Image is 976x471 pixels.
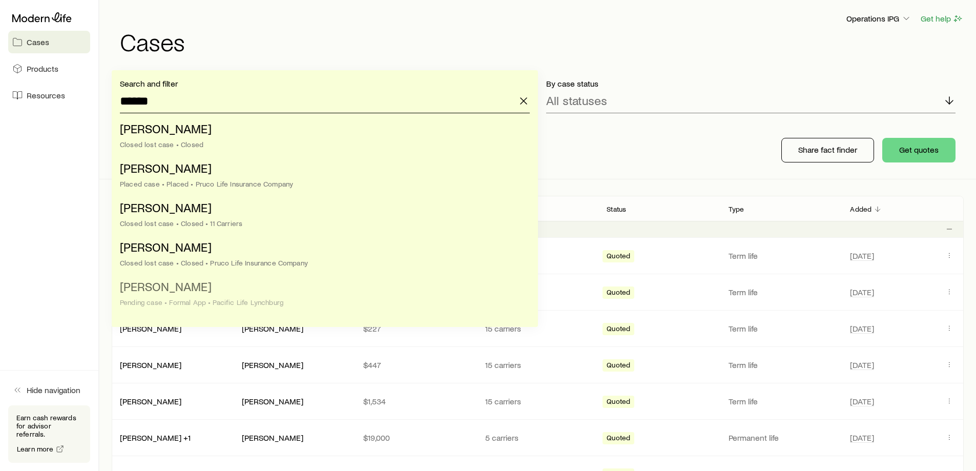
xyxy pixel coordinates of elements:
button: Operations IPG [846,13,912,25]
p: Term life [729,251,834,261]
p: Term life [729,287,834,297]
button: Get quotes [882,138,956,162]
span: [PERSON_NAME] [120,121,212,136]
div: Pending case • Formal App • Pacific Life Lynchburg [120,298,524,306]
span: [PERSON_NAME] [120,160,212,175]
p: 15 carriers [485,323,591,334]
div: Placed case • Placed • Pruco Life Insurance Company [120,180,524,188]
p: $19,000 [363,433,469,443]
a: [PERSON_NAME] [120,323,181,333]
a: Products [8,57,90,80]
span: [DATE] [850,360,874,370]
p: Added [850,205,871,213]
a: [PERSON_NAME] [120,396,181,406]
div: [PERSON_NAME] [242,323,303,334]
button: Hide navigation [8,379,90,401]
p: Term life [729,396,834,406]
p: By case status [546,78,956,89]
div: [PERSON_NAME] [242,433,303,443]
button: Get help [920,13,964,25]
div: [PERSON_NAME] [120,396,181,407]
p: Term life [729,360,834,370]
p: Search and filter [120,78,530,89]
span: Quoted [607,434,630,444]
li: Burton, Cristi [120,196,524,236]
p: $1,534 [363,396,469,406]
p: 5 carriers [485,433,591,443]
span: Quoted [607,288,630,299]
p: 15 carriers [485,396,591,406]
button: Share fact finder [781,138,874,162]
span: [DATE] [850,323,874,334]
span: Learn more [17,445,54,453]
p: 14 carriers [485,287,591,297]
span: [DATE] [850,287,874,297]
div: [PERSON_NAME] [242,396,303,407]
span: Quoted [607,397,630,408]
li: Burton, Cristi [120,236,524,275]
a: Cases [8,31,90,53]
p: 15 carriers [485,360,591,370]
span: Hide navigation [27,385,80,395]
a: Resources [8,84,90,107]
p: Type [729,205,744,213]
div: Closed lost case • Closed [120,140,524,149]
span: [PERSON_NAME] [120,239,212,254]
span: Quoted [607,252,630,262]
div: Earn cash rewards for advisor referrals.Learn more [8,405,90,463]
li: Burton, Marvin [120,157,524,196]
p: Permanent life [729,433,834,443]
div: [PERSON_NAME] [242,360,303,371]
div: [PERSON_NAME] [120,323,181,334]
span: [DATE] [850,396,874,406]
p: Earn cash rewards for advisor referrals. [16,414,82,438]
a: [PERSON_NAME] [120,360,181,370]
p: Share fact finder [798,145,857,155]
div: [PERSON_NAME] [120,360,181,371]
p: 14 carriers [485,251,591,261]
h1: Cases [120,29,964,54]
span: [PERSON_NAME] [120,279,212,294]
p: All statuses [546,93,607,108]
span: Quoted [607,361,630,372]
span: [DATE] [850,251,874,261]
span: Quoted [607,324,630,335]
p: $227 [363,323,469,334]
li: Burton, Marvin [120,117,524,157]
span: [PERSON_NAME] [120,200,212,215]
a: [PERSON_NAME] +1 [120,433,191,442]
span: Products [27,64,58,74]
div: Closed lost case • Closed • 11 Carriers [120,219,524,228]
span: [DATE] [850,433,874,443]
p: $447 [363,360,469,370]
div: [PERSON_NAME] +1 [120,433,191,443]
p: Operations IPG [846,13,911,24]
span: Resources [27,90,65,100]
span: Cases [27,37,49,47]
p: Status [607,205,626,213]
li: Burton, Marvin [120,275,524,315]
p: Term life [729,323,834,334]
div: Closed lost case • Closed • Pruco Life Insurance Company [120,259,524,267]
